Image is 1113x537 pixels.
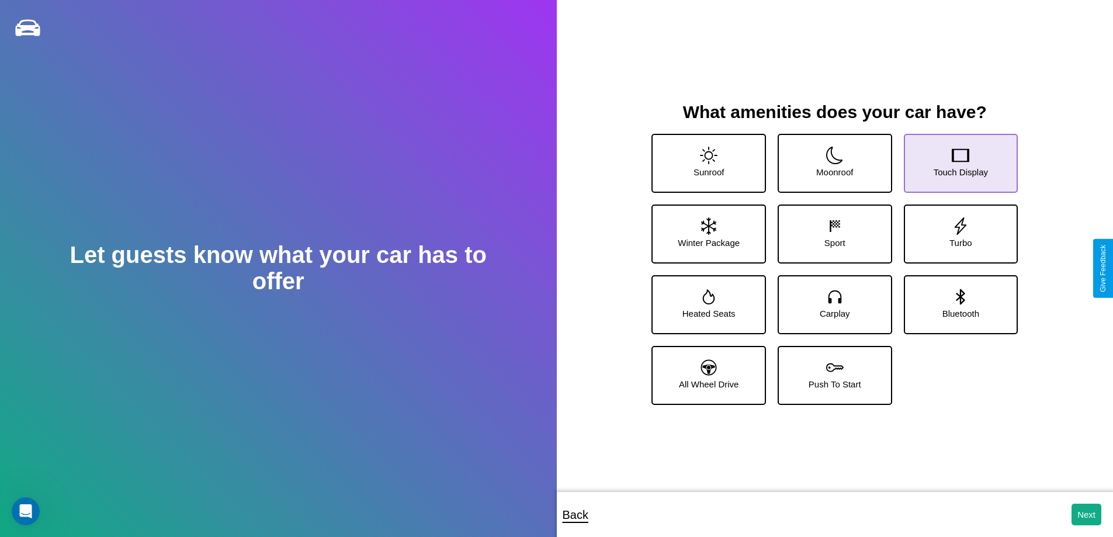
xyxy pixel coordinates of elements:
div: Give Feedback [1099,245,1107,292]
p: Bluetooth [942,306,979,321]
p: Heated Seats [682,306,736,321]
p: Touch Display [934,164,988,180]
p: Sport [824,235,845,251]
p: Moonroof [816,164,853,180]
p: All Wheel Drive [679,376,739,392]
iframe: Intercom live chat [12,497,40,525]
p: Carplay [820,306,850,321]
p: Winter Package [678,235,740,251]
h3: What amenities does your car have? [640,102,1029,122]
p: Sunroof [694,164,724,180]
p: Turbo [949,235,972,251]
p: Back [563,504,588,525]
h2: Let guests know what your car has to offer [56,242,501,295]
p: Push To Start [809,376,861,392]
button: Next [1072,504,1101,525]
